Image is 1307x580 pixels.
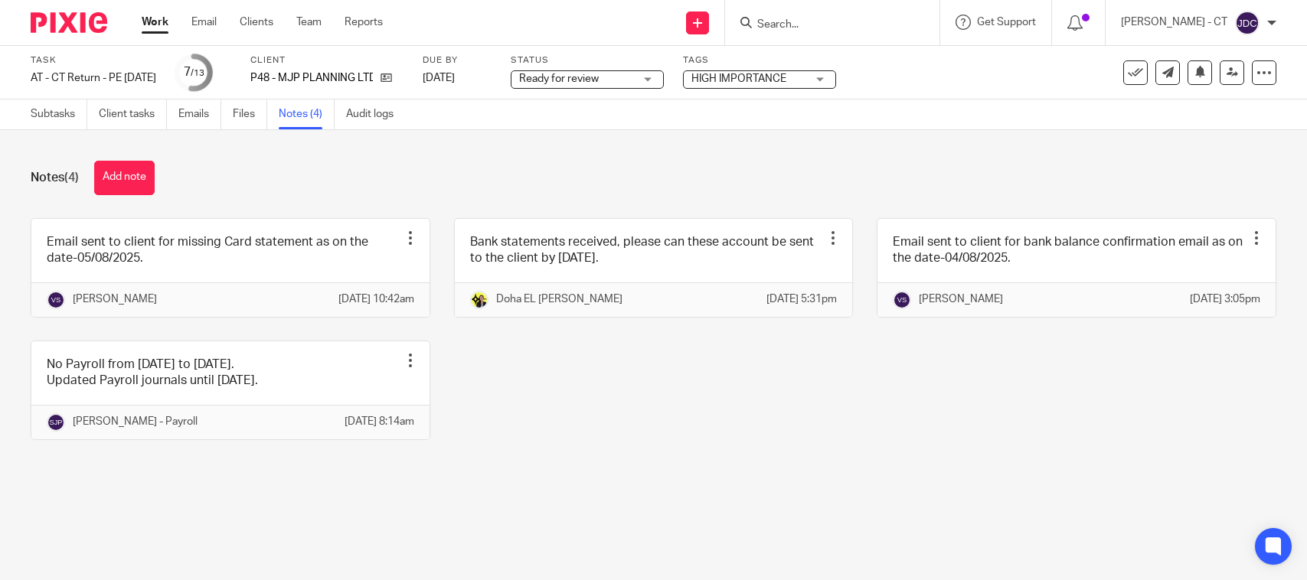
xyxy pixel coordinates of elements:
[31,70,156,86] div: AT - CT Return - PE 31-05-2025
[345,414,414,429] p: [DATE] 8:14am
[191,15,217,30] a: Email
[296,15,322,30] a: Team
[423,54,492,67] label: Due by
[345,15,383,30] a: Reports
[1190,292,1260,307] p: [DATE] 3:05pm
[519,73,599,84] span: Ready for review
[191,69,204,77] small: /13
[756,18,894,32] input: Search
[977,17,1036,28] span: Get Support
[233,99,267,129] a: Files
[240,15,273,30] a: Clients
[250,70,373,86] p: P48 - MJP PLANNING LTD
[338,292,414,307] p: [DATE] 10:42am
[919,292,1003,307] p: [PERSON_NAME]
[1235,11,1260,35] img: svg%3E
[31,99,87,129] a: Subtasks
[31,170,79,186] h1: Notes
[47,413,65,432] img: svg%3E
[346,99,405,129] a: Audit logs
[470,291,488,309] img: Doha-Starbridge.jpg
[766,292,837,307] p: [DATE] 5:31pm
[31,70,156,86] div: AT - CT Return - PE [DATE]
[423,73,455,83] span: [DATE]
[64,171,79,184] span: (4)
[178,99,221,129] a: Emails
[250,54,404,67] label: Client
[73,414,198,429] p: [PERSON_NAME] - Payroll
[496,292,622,307] p: Doha EL [PERSON_NAME]
[31,54,156,67] label: Task
[73,292,157,307] p: [PERSON_NAME]
[184,64,204,81] div: 7
[691,73,786,84] span: HIGH IMPORTANCE
[142,15,168,30] a: Work
[31,12,107,33] img: Pixie
[279,99,335,129] a: Notes (4)
[94,161,155,195] button: Add note
[893,291,911,309] img: svg%3E
[511,54,664,67] label: Status
[99,99,167,129] a: Client tasks
[1121,15,1227,30] p: [PERSON_NAME] - CT
[683,54,836,67] label: Tags
[47,291,65,309] img: svg%3E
